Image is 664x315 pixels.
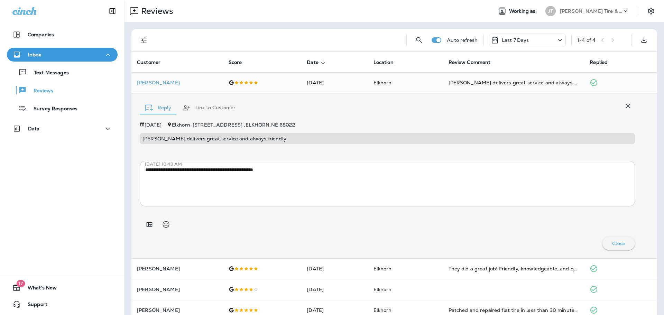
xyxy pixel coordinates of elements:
button: Search Reviews [412,33,426,47]
span: Elkhorn - [STREET_ADDRESS] , ELKHORN , NE 68022 [172,122,295,128]
span: Elkhorn [373,80,392,86]
p: Inbox [28,52,41,57]
button: Text Messages [7,65,118,80]
button: 17What's New [7,281,118,295]
div: Click to view Customer Drawer [137,80,218,85]
p: Companies [28,32,54,37]
span: Elkhorn [373,266,392,272]
span: Score [229,59,251,65]
button: Add in a premade template [142,217,156,231]
span: Location [373,59,394,65]
div: They did a great job! Friendly, knowledgeable, and quick with getting my car fixed. [449,265,579,272]
td: [DATE] [301,279,368,300]
div: Patched and repaired flat tire in less than 30 minutes! And it was all covered under my warranty.... [449,307,579,314]
div: 1 - 4 of 4 [577,37,596,43]
button: Select an emoji [159,217,173,231]
button: Close [602,237,635,250]
button: Link to Customer [177,95,241,120]
p: [PERSON_NAME] [137,266,218,271]
p: [DATE] [145,122,162,128]
button: Reply [140,95,177,120]
button: Filters [137,33,151,47]
span: Review Comment [449,59,491,65]
p: Survey Responses [27,106,77,112]
span: Elkhorn [373,286,392,293]
span: Customer [137,59,169,65]
p: Close [612,241,625,246]
p: Data [28,126,40,131]
button: Inbox [7,48,118,62]
p: [PERSON_NAME] delivers great service and always friendly [142,136,632,141]
span: Replied [590,59,617,65]
p: Reviews [138,6,173,16]
span: Review Comment [449,59,500,65]
span: Customer [137,59,160,65]
div: JT [545,6,556,16]
p: [PERSON_NAME] [137,287,218,292]
button: Support [7,297,118,311]
p: Auto refresh [447,37,478,43]
button: Settings [645,5,657,17]
span: 17 [16,280,25,287]
button: Survey Responses [7,101,118,115]
p: Last 7 Days [502,37,529,43]
p: [PERSON_NAME] [137,307,218,313]
span: Replied [590,59,608,65]
button: Data [7,122,118,136]
button: Reviews [7,83,118,98]
p: [PERSON_NAME] Tire & Auto [560,8,622,14]
span: Working as: [509,8,538,14]
p: [DATE] 10:43 AM [145,161,640,167]
span: Date [307,59,328,65]
span: What's New [21,285,57,293]
button: Export as CSV [637,33,651,47]
p: Reviews [27,88,53,94]
p: Text Messages [27,70,69,76]
span: Date [307,59,319,65]
span: Location [373,59,403,65]
td: [DATE] [301,258,368,279]
button: Collapse Sidebar [103,4,122,18]
span: Score [229,59,242,65]
td: [DATE] [301,72,368,93]
button: Companies [7,28,118,41]
span: Support [21,302,47,310]
p: [PERSON_NAME] [137,80,218,85]
span: Elkhorn [373,307,392,313]
div: Jensen delivers great service and always friendly [449,79,579,86]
